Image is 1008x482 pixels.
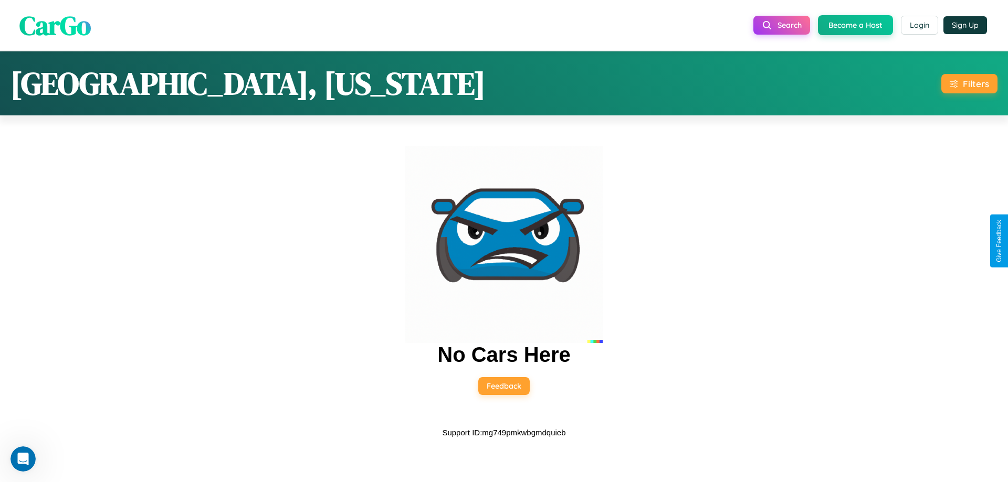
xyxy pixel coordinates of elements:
button: Filters [941,74,997,93]
h1: [GEOGRAPHIC_DATA], [US_STATE] [10,62,486,105]
div: Give Feedback [995,220,1003,262]
iframe: Intercom live chat [10,446,36,472]
span: Search [778,20,802,30]
button: Login [901,16,938,35]
p: Support ID: mg749pmkwbgmdquieb [442,425,565,440]
button: Search [753,16,810,35]
div: Filters [963,78,989,89]
button: Become a Host [818,15,893,35]
span: CarGo [19,7,91,43]
button: Feedback [478,377,530,395]
img: car [405,146,603,343]
button: Sign Up [943,16,987,34]
h2: No Cars Here [437,343,570,367]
